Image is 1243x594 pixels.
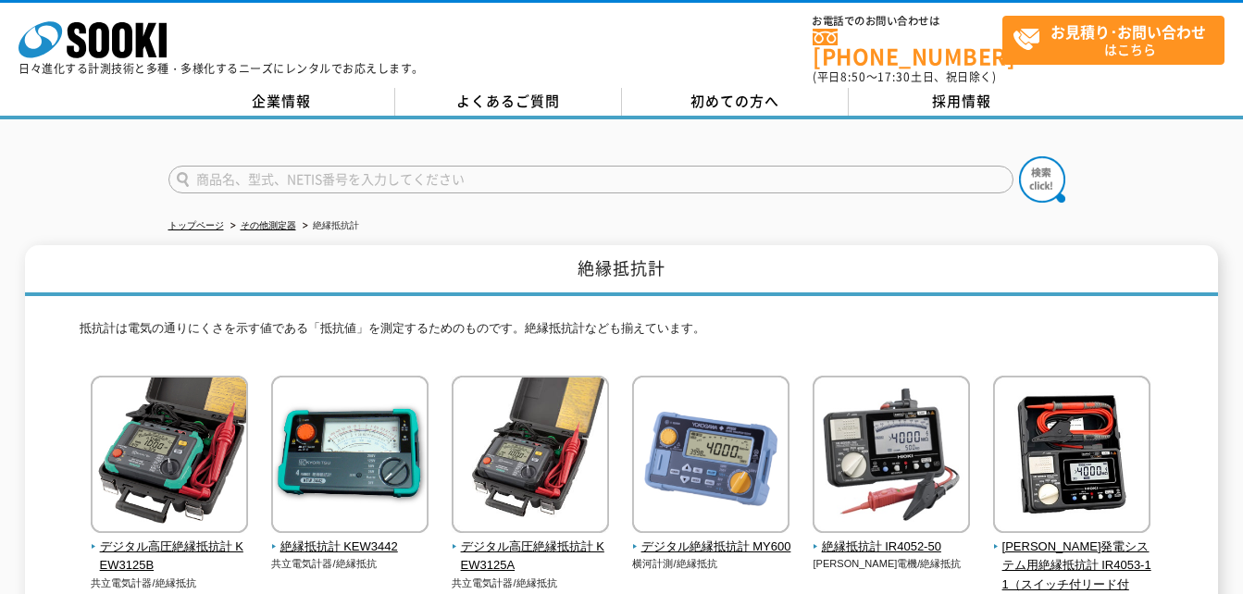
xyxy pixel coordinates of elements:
span: 初めての方へ [690,91,779,111]
img: デジタル高圧絶縁抵抗計 KEW3125B [91,376,248,538]
img: デジタル高圧絶縁抵抗計 KEW3125A [452,376,609,538]
a: トップページ [168,220,224,230]
p: 横河計測/絶縁抵抗 [632,556,790,572]
span: 絶縁抵抗計 IR4052-50 [813,538,971,557]
a: デジタル高圧絶縁抵抗計 KEW3125B [91,520,249,575]
p: [PERSON_NAME]電機/絶縁抵抗 [813,556,971,572]
span: デジタル高圧絶縁抵抗計 KEW3125A [452,538,610,576]
img: 絶縁抵抗計 KEW3442 [271,376,429,538]
strong: お見積り･お問い合わせ [1050,20,1206,43]
span: はこちら [1013,17,1224,63]
img: 絶縁抵抗計 IR4052-50 [813,376,970,538]
a: [PHONE_NUMBER] [813,29,1002,67]
span: 17:30 [877,68,911,85]
a: 絶縁抵抗計 KEW3442 [271,520,429,557]
p: 共立電気計器/絶縁抵抗 [452,575,610,591]
input: 商品名、型式、NETIS番号を入力してください [168,166,1013,193]
img: btn_search.png [1019,156,1065,203]
p: 共立電気計器/絶縁抵抗 [271,556,429,572]
span: デジタル絶縁抵抗計 MY600 [632,538,790,557]
a: 採用情報 [849,88,1075,116]
span: 8:50 [840,68,866,85]
span: お電話でのお問い合わせは [813,16,1002,27]
h1: 絶縁抵抗計 [25,245,1218,296]
a: 企業情報 [168,88,395,116]
a: デジタル高圧絶縁抵抗計 KEW3125A [452,520,610,575]
p: 日々進化する計測技術と多種・多様化するニーズにレンタルでお応えします。 [19,63,424,74]
img: 太陽光発電システム用絶縁抵抗計 IR4053-11（スイッチ付リード付属） [993,376,1150,538]
span: 絶縁抵抗計 KEW3442 [271,538,429,557]
span: (平日 ～ 土日、祝日除く) [813,68,996,85]
a: よくあるご質問 [395,88,622,116]
p: 共立電気計器/絶縁抵抗 [91,575,249,591]
a: 絶縁抵抗計 IR4052-50 [813,520,971,557]
img: デジタル絶縁抵抗計 MY600 [632,376,789,538]
a: お見積り･お問い合わせはこちら [1002,16,1224,65]
span: デジタル高圧絶縁抵抗計 KEW3125B [91,538,249,576]
li: 絶縁抵抗計 [299,217,359,236]
a: その他測定器 [241,220,296,230]
a: 初めての方へ [622,88,849,116]
a: デジタル絶縁抵抗計 MY600 [632,520,790,557]
p: 抵抗計は電気の通りにくさを示す値である「抵抗値」を測定するためのものです。絶縁抵抗計なども揃えています。 [80,319,1162,348]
